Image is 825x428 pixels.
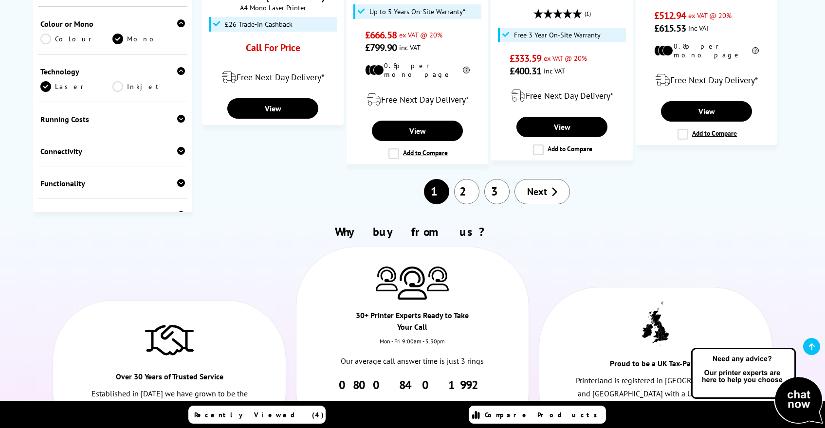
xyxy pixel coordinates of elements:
[372,121,462,141] a: View
[654,9,686,22] span: £512.94
[398,267,427,300] img: Printer Experts
[642,301,669,346] img: UK tax payer
[48,224,777,239] h2: Why buy from us?
[399,43,421,52] span: inc VAT
[227,98,318,119] a: View
[514,179,570,204] a: Next
[544,66,565,75] span: inc VAT
[454,179,479,204] a: 2
[516,117,607,137] a: View
[469,406,606,424] a: Compare Products
[354,309,471,338] div: 30+ Printer Experts Ready to Take Your Call
[111,371,228,387] div: Over 30 Years of Trusted Service
[661,101,752,122] a: View
[510,52,541,65] span: £333.59
[365,29,397,41] span: £666.58
[112,34,185,44] a: Mono
[485,410,603,419] span: Compare Products
[369,8,465,16] span: Up to 5 Years On-Site Warranty*
[339,377,486,392] a: 0800 840 1992
[688,11,732,20] span: ex VAT @ 20%
[514,31,601,39] span: Free 3 Year On-Site Warranty
[207,3,338,12] span: A4 Mono Laser Printer
[88,387,251,427] p: Established in [DATE] we have grown to be the largest independent reseller of printers and consum...
[112,81,185,92] a: Inkjet
[40,114,185,124] div: Running Costs
[427,267,449,291] img: Printer Experts
[40,34,113,44] a: Colour
[40,211,185,220] div: Double Sided
[510,65,541,77] span: £400.31
[544,53,587,63] span: ex VAT @ 20%
[296,338,529,355] div: Mon - Fri 9:00am - 5.30pm
[533,144,592,155] label: Add to Compare
[365,41,397,54] span: £799.90
[40,67,185,76] div: Technology
[40,146,185,156] div: Connectivity
[496,82,627,109] div: modal_delivery
[527,185,547,198] span: Next
[188,406,326,424] a: Recently Viewed (4)
[585,4,591,23] span: (1)
[654,42,759,59] li: 0.8p per mono page
[220,41,325,59] div: Call For Price
[598,357,714,374] div: Proud to be a UK Tax-Payer
[40,81,113,92] a: Laser
[225,20,293,28] span: £26 Trade-in Cashback
[641,67,772,94] div: modal_delivery
[678,129,737,140] label: Add to Compare
[399,30,442,39] span: ex VAT @ 20%
[331,392,494,427] div: Let us help you choose the perfect printer for you home or business
[376,267,398,291] img: Printer Experts
[207,64,338,91] div: modal_delivery
[688,23,710,33] span: inc VAT
[388,148,448,159] label: Add to Compare
[484,179,510,204] a: 3
[365,61,470,79] li: 0.8p per mono page
[194,410,324,419] span: Recently Viewed (4)
[352,86,483,113] div: modal_delivery
[689,346,825,426] img: Open Live Chat window
[145,320,194,359] img: Trusted Service
[331,355,494,368] p: Our average call answer time is just 3 rings
[574,374,737,427] p: Printerland is registered in [GEOGRAPHIC_DATA] and [GEOGRAPHIC_DATA] with a UK based call centre,...
[40,178,185,188] div: Functionality
[654,22,686,35] span: £615.53
[40,19,185,29] div: Colour or Mono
